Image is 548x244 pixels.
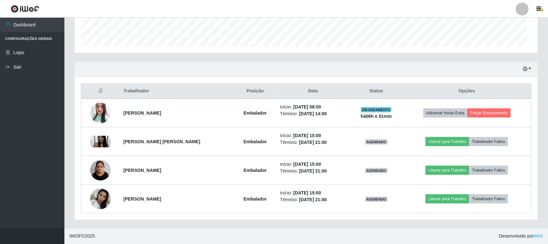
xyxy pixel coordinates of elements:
[11,5,39,13] img: CoreUI Logo
[426,166,469,175] button: Liberar para Trabalho
[299,111,327,116] time: [DATE] 14:00
[123,110,161,116] strong: [PERSON_NAME]
[243,110,267,116] strong: Embalador
[280,139,346,146] li: Término:
[70,233,96,239] span: © 2025 .
[423,108,468,117] button: Adicionar Horas Extra
[361,114,392,119] strong: há 06 h e 01 min
[90,136,111,147] img: 1676406696762.jpeg
[469,137,508,146] button: Trabalhador Faltou
[293,104,321,109] time: [DATE] 08:00
[90,156,111,184] img: 1700330584258.jpeg
[361,107,392,112] span: EM ANDAMENTO
[499,233,543,239] span: Desenvolvido por
[469,194,508,203] button: Trabalhador Faltou
[280,161,346,168] li: Início:
[90,185,111,212] img: 1730308333367.jpeg
[123,196,161,202] strong: [PERSON_NAME]
[299,197,327,202] time: [DATE] 21:00
[426,137,469,146] button: Liberar para Trabalho
[365,197,388,202] span: AGENDADO
[123,168,161,173] strong: [PERSON_NAME]
[365,139,388,145] span: AGENDADO
[280,132,346,139] li: Início:
[280,196,346,203] li: Término:
[243,196,267,202] strong: Embalador
[280,190,346,196] li: Início:
[365,168,388,173] span: AGENDADO
[299,140,327,145] time: [DATE] 21:00
[293,190,321,195] time: [DATE] 15:00
[468,108,511,117] button: Forçar Encerramento
[90,101,111,125] img: 1748729241814.jpeg
[119,84,234,99] th: Trabalhador
[534,233,543,239] a: iWof
[276,84,350,99] th: Data
[243,168,267,173] strong: Embalador
[280,110,346,117] li: Término:
[293,162,321,167] time: [DATE] 15:00
[299,168,327,174] time: [DATE] 21:00
[70,233,81,239] span: IWOF
[293,133,321,138] time: [DATE] 15:00
[280,104,346,110] li: Início:
[234,84,276,99] th: Posição
[280,168,346,174] li: Término:
[123,139,200,144] strong: [PERSON_NAME] [PERSON_NAME]
[243,139,267,144] strong: Embalador
[402,84,531,99] th: Opções
[469,166,508,175] button: Trabalhador Faltou
[350,84,402,99] th: Status
[426,194,469,203] button: Liberar para Trabalho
